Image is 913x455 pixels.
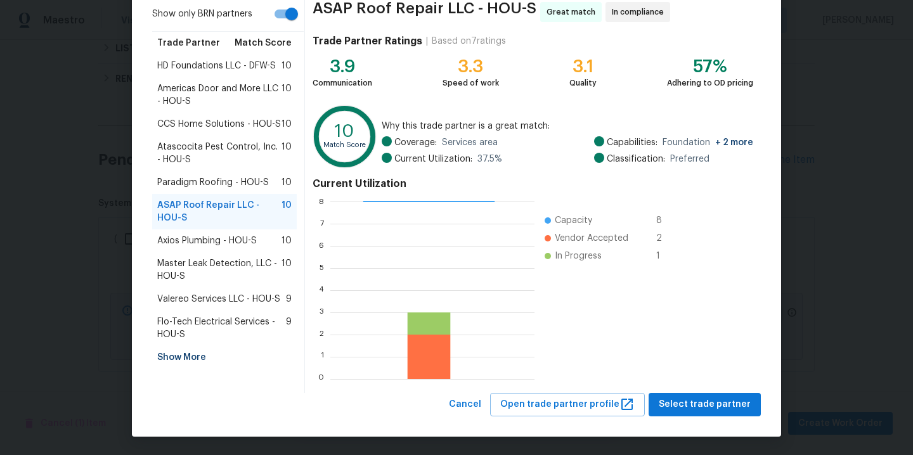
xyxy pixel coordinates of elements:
[569,77,597,89] div: Quality
[442,136,498,149] span: Services area
[335,122,354,140] text: 10
[319,286,324,294] text: 4
[444,393,486,416] button: Cancel
[320,331,324,338] text: 2
[157,293,280,305] span: Valereo Services LLC - HOU-S
[313,177,753,190] h4: Current Utilization
[667,77,753,89] div: Adhering to OD pricing
[282,176,292,189] span: 10
[313,77,372,89] div: Communication
[157,82,282,108] span: Americas Door and More LLC - HOU-S
[282,82,292,108] span: 10
[157,257,282,283] span: Master Leak Detection, LLC - HOU-S
[649,393,761,416] button: Select trade partner
[547,6,600,18] span: Great match
[282,118,292,131] span: 10
[656,214,677,227] span: 8
[319,198,324,205] text: 8
[394,136,437,149] span: Coverage:
[449,397,481,413] span: Cancel
[313,35,422,48] h4: Trade Partner Ratings
[313,60,372,73] div: 3.9
[157,60,276,72] span: HD Foundations LLC - DFW-S
[282,257,292,283] span: 10
[663,136,753,149] span: Foundation
[422,35,432,48] div: |
[607,153,665,165] span: Classification:
[157,141,282,166] span: Atascocita Pest Control, Inc. - HOU-S
[323,141,366,148] text: Match Score
[432,35,506,48] div: Based on 7 ratings
[235,37,292,49] span: Match Score
[555,250,602,262] span: In Progress
[715,138,753,147] span: + 2 more
[320,220,324,227] text: 7
[656,232,677,245] span: 2
[670,153,709,165] span: Preferred
[157,176,269,189] span: Paradigm Roofing - HOU-S
[157,199,282,224] span: ASAP Roof Repair LLC - HOU-S
[659,397,751,413] span: Select trade partner
[152,8,252,21] span: Show only BRN partners
[157,316,286,341] span: Flo-Tech Electrical Services - HOU-S
[490,393,645,416] button: Open trade partner profile
[477,153,502,165] span: 37.5 %
[320,264,324,272] text: 5
[286,293,292,305] span: 9
[282,141,292,166] span: 10
[282,60,292,72] span: 10
[319,242,324,250] text: 6
[152,346,297,369] div: Show More
[157,234,257,247] span: Axios Plumbing - HOU-S
[286,316,292,341] span: 9
[318,375,324,383] text: 0
[320,309,324,316] text: 3
[607,136,657,149] span: Capabilities:
[282,199,292,224] span: 10
[656,250,677,262] span: 1
[321,353,324,361] text: 1
[555,232,628,245] span: Vendor Accepted
[282,234,292,247] span: 10
[157,37,220,49] span: Trade Partner
[394,153,472,165] span: Current Utilization:
[382,120,753,132] span: Why this trade partner is a great match:
[555,214,592,227] span: Capacity
[443,60,499,73] div: 3.3
[443,77,499,89] div: Speed of work
[612,6,669,18] span: In compliance
[313,2,536,22] span: ASAP Roof Repair LLC - HOU-S
[500,397,635,413] span: Open trade partner profile
[569,60,597,73] div: 3.1
[157,118,281,131] span: CCS Home Solutions - HOU-S
[667,60,753,73] div: 57%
